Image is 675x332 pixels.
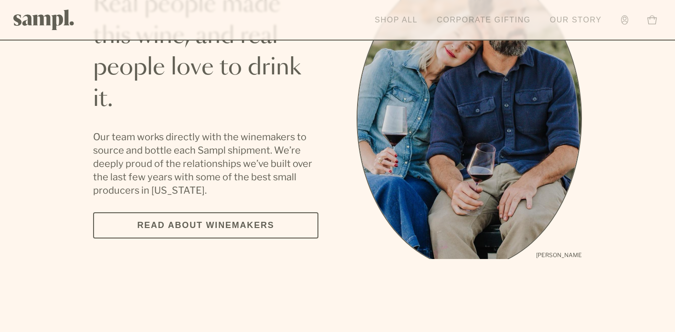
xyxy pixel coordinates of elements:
[93,130,318,197] p: Our team works directly with the winemakers to source and bottle each Sampl shipment. We’re deepl...
[13,10,74,30] img: Sampl logo
[93,212,318,239] a: Read about Winemakers
[432,10,536,31] a: Corporate Gifting
[370,10,422,31] a: Shop All
[536,251,582,259] p: [PERSON_NAME]
[545,10,607,31] a: Our Story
